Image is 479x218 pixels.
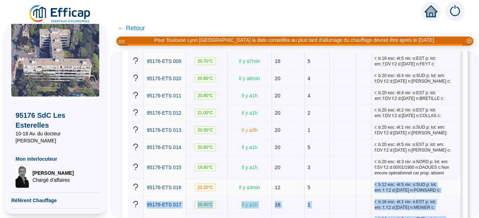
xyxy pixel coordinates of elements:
span: Référent Chauffage [11,197,99,204]
a: 95176-ETS 017 [147,201,181,209]
a: 95176-ETS 009 [147,58,181,65]
span: r: b:20 esc: ét:4 niv: o:EST p: lot: em: f:DV f:2 d:[DATE] n:BRETILLE c: [375,90,458,101]
a: 95176-ETS 013 [147,127,181,134]
span: r: b:16 esc: ét:1 niv: o:EST p: lot: em: f: f:2 d:[DATE] n:MENIER c: [375,199,458,210]
span: question [132,57,139,64]
span: Il y a 1 h [242,93,257,98]
span: 20 [275,165,280,170]
span: 20 [275,93,280,98]
span: 5 [308,185,310,190]
span: 95176-ETS 017 [147,202,181,207]
span: 20 [275,145,280,150]
span: Mon interlocuteur [16,155,95,162]
div: Pour Toulouse Lyon [GEOGRAPHIC_DATA] la date conseillée au plus tard d'allumage du chauffage devr... [154,37,436,44]
span: Il y a 1 h [242,110,257,116]
span: 2 [308,110,310,116]
span: 95176-ETS 012 [147,110,181,116]
img: Chargé d'affaires [16,165,30,188]
span: 20.60 °C [195,75,216,82]
span: 1 [308,127,310,133]
a: 95176-ETS 012 [147,109,181,117]
span: Chargé d'affaires [32,177,74,184]
span: 10-18 Av. du docteur [PERSON_NAME] [16,130,95,144]
span: question [132,74,139,82]
span: question [132,91,139,99]
a: 95176-ETS 015 [147,164,181,171]
span: Il y a 1 h [242,145,257,150]
span: 20 [275,76,280,81]
span: 16 [275,202,280,207]
i: 2 / 3 [118,39,125,44]
span: 20.50 °C [195,126,216,134]
span: 22.20 °C [195,184,216,191]
span: r: b:20 esc: ét:4 niv: o:SUD p: lot: em: f:DV f:2 d:[DATE] n:[PERSON_NAME] c: [375,73,458,84]
span: 4 [308,76,310,81]
span: Il y a 1 h [242,202,257,207]
span: 4 [308,93,310,98]
img: efficap energie logo [28,4,92,24]
span: 95176 SdC Les Esterelles [16,110,95,130]
span: r: b:20 esc: ét:3 niv: o:NORD p: lot: em: f:SV f:2 d:00/01/1900 n:DAOUES c:Non encore opérationne... [375,159,458,176]
span: home [425,5,437,18]
span: question [132,126,139,133]
span: Il y a 1 h [242,165,257,170]
span: r: b:20 esc: ét:5 niv: o:EST p: lot: em: f:DV f:2 d:[DATE] n:[PERSON_NAME] c: [375,142,458,153]
span: Il y a 3 min [239,185,260,190]
span: Il y a 6 min [239,76,260,81]
span: question [132,109,139,116]
span: 20 [275,127,280,133]
span: 21.00 °C [195,109,216,117]
img: alerts [445,1,465,21]
span: 20.80 °C [195,92,216,100]
a: 95176-ETS 014 [147,144,181,151]
span: ← Retour [118,23,145,33]
span: [PERSON_NAME] [32,169,74,177]
span: 18 [275,58,280,64]
span: 20.40 °C [195,201,216,209]
span: 12 [275,185,280,190]
span: r: b:12 esc: ét:5 niv: o:SUD p: lot: em: f: f:2 d:[DATE] n:POINSARD c: [375,182,458,193]
span: 19.80 °C [195,163,216,171]
a: 95176-ETS 011 [147,92,181,100]
span: r: b:20 esc: ét:1 niv: o:SUD p: lot: em: f:DV f:2 d:[DATE] n:[PERSON_NAME]: [375,124,458,136]
a: 95176-ETS 016 [147,184,181,191]
span: 3 [308,165,310,170]
span: 20 [275,110,280,116]
span: 95176-ETS 009 [147,58,181,64]
span: 95176-ETS 013 [147,127,181,133]
span: r: b:20 esc: ét:2 niv: o:EST p: lot: em: f:DV f:2 d:[DATE] n:COLLAS c: [375,107,458,118]
span: 1 [308,202,310,207]
span: 95176-ETS 015 [147,165,181,170]
span: 95176-ETS 016 [147,185,181,190]
span: question [132,163,139,171]
span: close-circle [467,38,472,43]
span: question [132,183,139,191]
span: 95176-ETS 010 [147,76,181,81]
a: 95176-ETS 010 [147,75,181,82]
span: question [132,143,139,150]
span: question [132,200,139,208]
span: 5 [308,58,310,64]
span: 20.70 °C [195,57,216,65]
span: Il y a 7 min [239,58,260,64]
span: 95176-ETS 014 [147,145,181,150]
span: 20.80 °C [195,143,216,151]
span: Il y a 3 h [242,127,257,133]
span: 95176-ETS 011 [147,93,181,98]
span: 5 [308,145,310,150]
span: r: b:18 esc: ét:5 niv: o:EST p: lot: em: f:DV f:2 d:[DATE] n:FEYT c: [375,56,458,67]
